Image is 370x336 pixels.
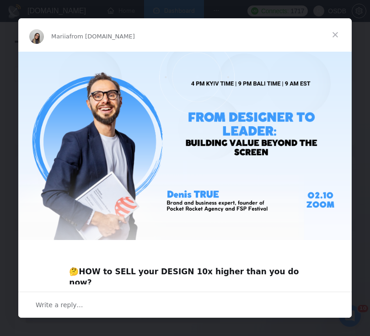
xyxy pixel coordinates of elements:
span: from [DOMAIN_NAME] [70,33,135,40]
img: Profile image for Mariia [29,29,44,44]
b: HOW to SELL your DESIGN 10x higher than you do now? [69,267,299,287]
span: Write a reply… [36,299,83,311]
div: Open conversation and reply [18,292,352,318]
span: Mariia [51,33,70,40]
div: 🤔 [69,256,300,288]
span: Close [319,18,352,51]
